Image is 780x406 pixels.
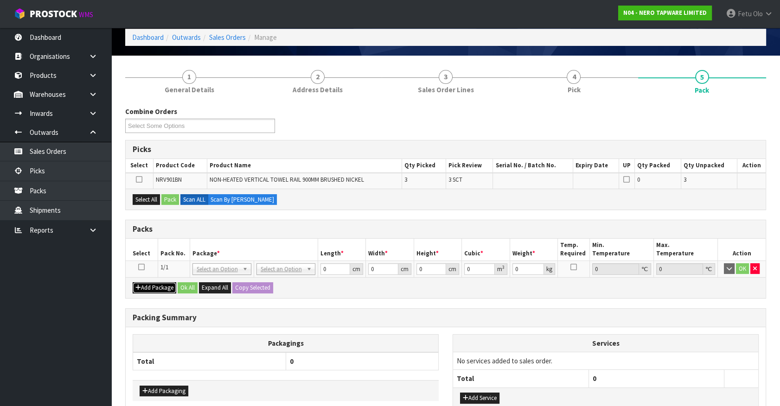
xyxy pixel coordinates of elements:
[684,176,686,184] span: 3
[567,70,581,84] span: 4
[737,159,766,172] th: Action
[404,176,407,184] span: 3
[493,159,573,172] th: Serial No. / Batch No.
[172,33,201,42] a: Outwards
[619,159,634,172] th: UP
[290,357,294,366] span: 0
[210,176,364,184] span: NON-HEATED VERTICAL TOWEL RAIL 900MM BRUSHED NICKEL
[618,6,712,20] a: N04 - NERO TAPWARE LIMITED
[132,33,164,42] a: Dashboard
[695,85,709,95] span: Pack
[753,9,763,18] span: Olo
[202,284,228,292] span: Expand All
[30,8,77,20] span: ProStock
[446,159,493,172] th: Pick Review
[126,159,153,172] th: Select
[448,176,462,184] span: 3 SCT
[350,263,363,275] div: cm
[208,194,277,205] label: Scan By [PERSON_NAME]
[156,176,182,184] span: NRV901BN
[567,85,580,95] span: Pick
[460,393,499,404] button: Add Service
[623,9,707,17] strong: N04 - NERO TAPWARE LIMITED
[418,85,474,95] span: Sales Order Lines
[510,239,558,260] th: Weight
[573,159,619,172] th: Expiry Date
[165,85,214,95] span: General Details
[140,386,188,397] button: Add Packaging
[590,239,654,260] th: Min. Temperature
[254,33,277,42] span: Manage
[736,263,749,274] button: OK
[593,374,596,383] span: 0
[402,159,446,172] th: Qty Picked
[133,225,759,234] h3: Packs
[190,239,318,260] th: Package
[318,239,366,260] th: Length
[453,335,758,352] th: Services
[153,159,207,172] th: Product Code
[453,370,588,387] th: Total
[160,263,168,271] span: 1/1
[453,352,758,369] td: No services added to sales order.
[133,145,759,154] h3: Picks
[232,282,273,293] button: Copy Selected
[158,239,190,260] th: Pack No.
[439,70,453,84] span: 3
[133,282,176,293] button: Add Package
[126,239,158,260] th: Select
[446,263,459,275] div: cm
[180,194,208,205] label: Scan ALL
[414,239,462,260] th: Height
[544,263,555,275] div: kg
[311,70,325,84] span: 2
[207,159,402,172] th: Product Name
[398,263,411,275] div: cm
[293,85,343,95] span: Address Details
[366,239,414,260] th: Width
[209,33,246,42] a: Sales Orders
[178,282,198,293] button: Ok All
[197,264,239,275] span: Select an Option
[79,10,93,19] small: WMS
[695,70,709,84] span: 5
[161,194,179,205] button: Pack
[639,263,651,275] div: ℃
[133,313,759,322] h3: Packing Summary
[703,263,715,275] div: ℃
[681,159,737,172] th: Qty Unpacked
[558,239,590,260] th: Temp. Required
[634,159,681,172] th: Qty Packed
[133,352,286,370] th: Total
[14,8,26,19] img: cube-alt.png
[637,176,640,184] span: 0
[133,334,439,352] th: Packagings
[199,282,231,293] button: Expand All
[133,194,160,205] button: Select All
[502,264,505,270] sup: 3
[182,70,196,84] span: 1
[654,239,718,260] th: Max. Temperature
[462,239,510,260] th: Cubic
[125,107,177,116] label: Combine Orders
[261,264,303,275] span: Select an Option
[718,239,766,260] th: Action
[738,9,752,18] span: Fetu
[495,263,507,275] div: m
